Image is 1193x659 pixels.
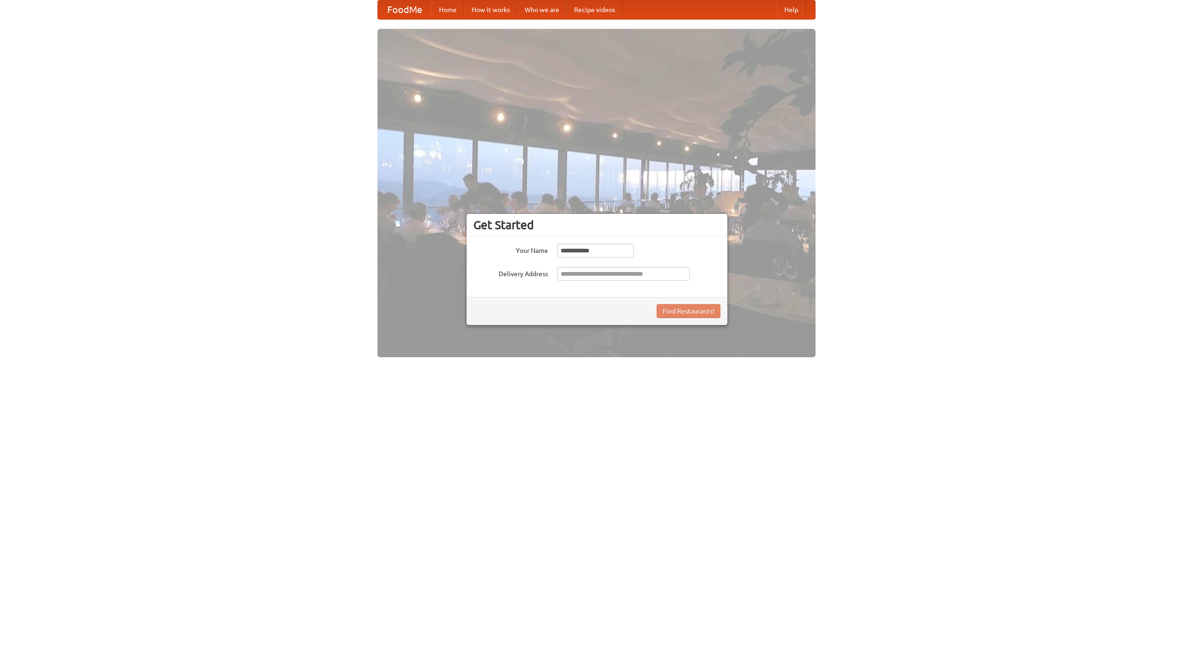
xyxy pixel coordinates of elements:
a: Home [432,0,464,19]
button: Find Restaurants! [657,304,720,318]
a: FoodMe [378,0,432,19]
h3: Get Started [473,218,720,232]
a: Help [777,0,806,19]
label: Your Name [473,244,548,255]
a: How it works [464,0,517,19]
a: Recipe videos [567,0,623,19]
label: Delivery Address [473,267,548,279]
a: Who we are [517,0,567,19]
